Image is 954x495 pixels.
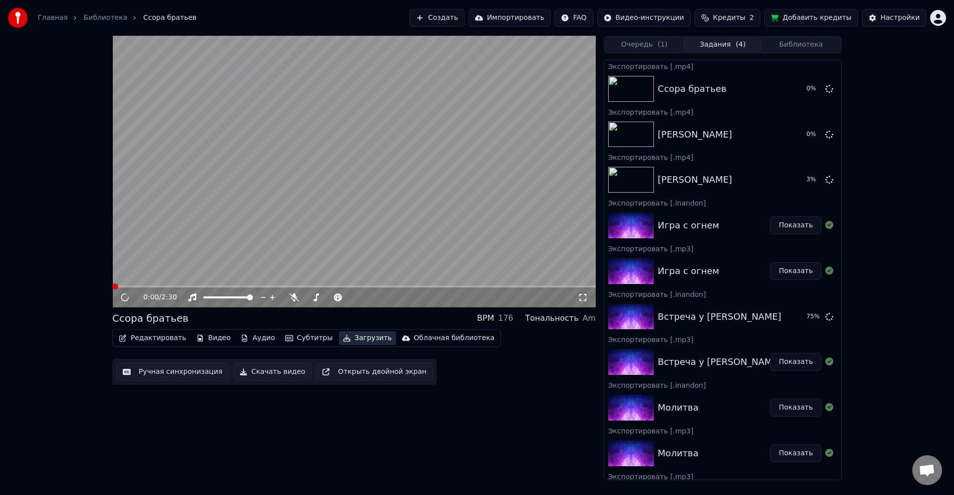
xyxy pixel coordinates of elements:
div: Экспортировать [.inandon] [604,379,841,391]
div: Экспортировать [.inandon] [604,288,841,300]
button: Создать [409,9,464,27]
div: Экспортировать [.mp4] [604,151,841,163]
div: Ссора братьев [112,311,188,325]
img: youka [8,8,28,28]
div: [PERSON_NAME] [658,128,732,141]
div: Облачная библиотека [414,333,495,343]
button: Добавить кредиты [764,9,858,27]
a: Главная [38,13,68,23]
button: Очередь [605,38,684,52]
button: Аудио [237,331,279,345]
button: Библиотека [762,38,840,52]
button: Ручная синхронизация [116,363,229,381]
button: Субтитры [281,331,337,345]
div: / [144,292,167,302]
span: Ссора братьев [143,13,196,23]
button: Загрузить [339,331,396,345]
button: FAQ [555,9,593,27]
div: Экспортировать [.mp3] [604,424,841,436]
div: Встреча у [PERSON_NAME] [658,310,782,324]
div: Настройки [880,13,920,23]
div: Встреча у [PERSON_NAME] [658,355,782,369]
div: 3 % [806,176,821,184]
div: Молитва [658,401,699,415]
a: Библиотека [83,13,127,23]
span: 0:00 [144,292,159,302]
button: Видео-инструкции [597,9,691,27]
div: Экспортировать [.mp3] [604,333,841,345]
button: Показать [770,262,821,280]
button: Скачать видео [233,363,312,381]
button: Показать [770,353,821,371]
div: 0 % [806,131,821,139]
button: Показать [770,399,821,417]
a: Открытый чат [912,455,942,485]
span: 2 [749,13,754,23]
div: Молитва [658,446,699,460]
div: 176 [498,312,513,324]
button: Показать [770,444,821,462]
div: Тональность [525,312,578,324]
nav: breadcrumb [38,13,197,23]
button: Импортировать [469,9,551,27]
button: Открыть двойной экран [316,363,433,381]
div: Ссора братьев [658,82,726,96]
button: Редактировать [115,331,190,345]
span: ( 4 ) [736,40,746,50]
span: 2:30 [161,292,177,302]
div: Экспортировать [.mp4] [604,106,841,118]
span: ( 1 ) [657,40,667,50]
div: Игра с огнем [658,218,719,232]
div: Экспортировать [.inandon] [604,197,841,209]
div: Am [582,312,596,324]
button: Видео [192,331,235,345]
div: Экспортировать [.mp3] [604,470,841,482]
button: Показать [770,216,821,234]
button: Кредиты2 [695,9,760,27]
button: Задания [684,38,762,52]
span: Кредиты [713,13,745,23]
div: [PERSON_NAME] [658,173,732,187]
div: 75 % [806,313,821,321]
div: Игра с огнем [658,264,719,278]
div: 0 % [806,85,821,93]
div: BPM [477,312,494,324]
div: Экспортировать [.mp4] [604,60,841,72]
button: Настройки [862,9,926,27]
div: Экспортировать [.mp3] [604,242,841,254]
